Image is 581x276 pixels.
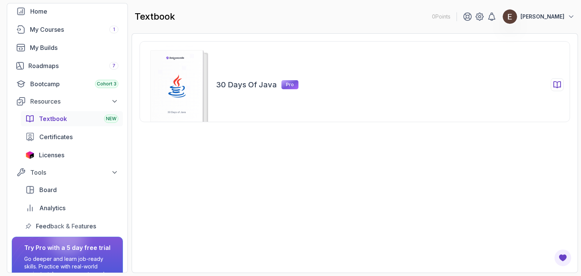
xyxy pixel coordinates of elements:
[135,11,175,23] h2: textbook
[12,4,123,19] a: home
[21,219,123,234] a: feedback
[25,151,34,159] img: jetbrains icon
[30,168,118,177] div: Tools
[112,63,115,69] span: 7
[28,61,118,70] div: Roadmaps
[39,203,65,212] span: Analytics
[520,13,564,20] p: [PERSON_NAME]
[39,185,57,194] span: Board
[30,25,118,34] div: My Courses
[12,76,123,91] a: bootcamp
[21,182,123,197] a: board
[30,79,118,88] div: Bootcamp
[106,116,117,122] span: NEW
[216,79,277,90] h2: 30 Days of Java
[12,95,123,108] button: Resources
[554,249,572,267] button: Open Feedback Button
[30,97,118,106] div: Resources
[281,80,298,89] p: Pro
[12,22,123,37] a: courses
[30,7,118,16] div: Home
[12,166,123,179] button: Tools
[12,40,123,55] a: builds
[30,43,118,52] div: My Builds
[21,200,123,216] a: analytics
[12,58,123,73] a: roadmaps
[97,81,117,87] span: Cohort 3
[502,9,575,24] button: user profile image[PERSON_NAME]
[39,114,67,123] span: Textbook
[21,129,123,144] a: certificates
[140,41,570,122] a: 30 Days of JavaPro
[39,132,73,141] span: Certificates
[21,111,123,126] a: textbook
[36,222,96,231] span: Feedback & Features
[432,13,451,20] p: 0 Points
[21,147,123,163] a: licenses
[503,9,517,24] img: user profile image
[39,150,64,160] span: Licenses
[113,26,115,33] span: 1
